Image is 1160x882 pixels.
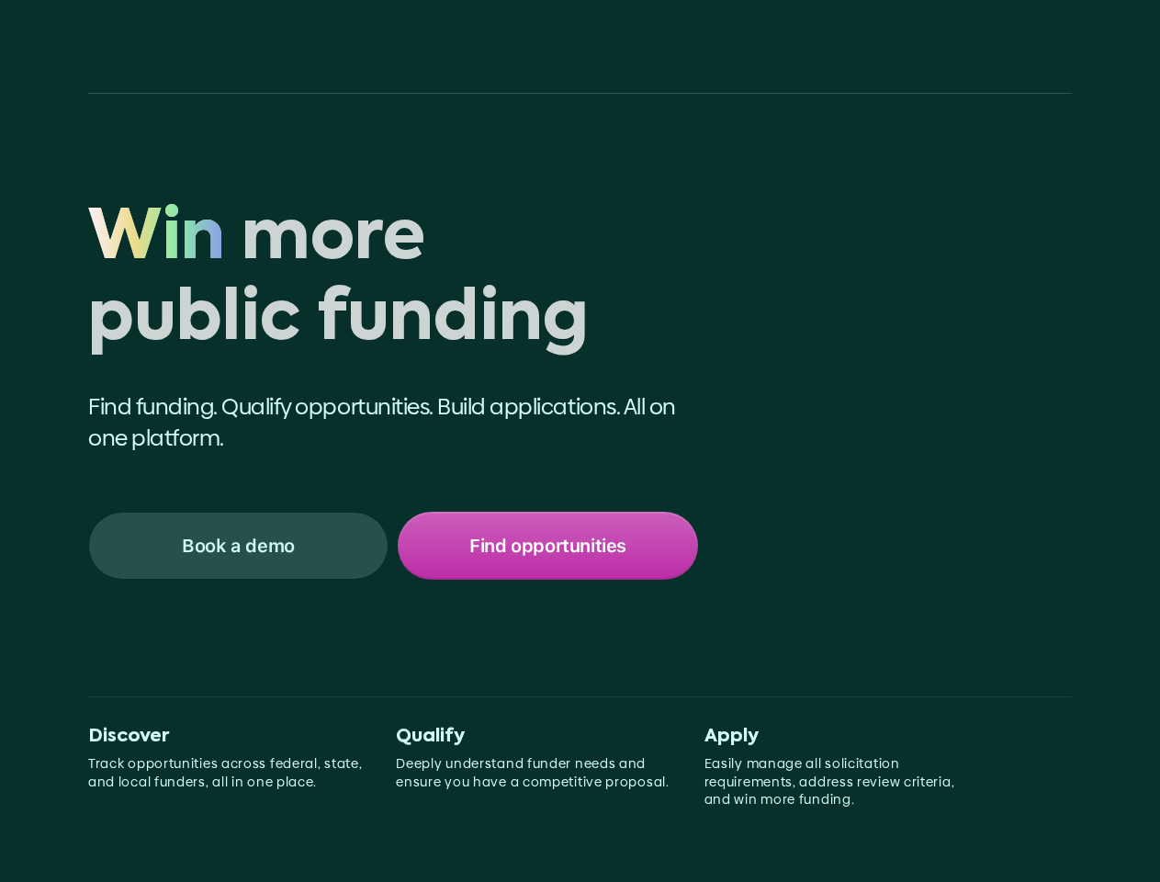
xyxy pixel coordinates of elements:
p: Security [898,40,952,58]
span: Win [88,199,225,281]
p: Book a demo [182,534,295,558]
a: Home [714,33,784,65]
p: Solutions [803,40,865,58]
p: Deeply understand funder needs and ensure you have a competitive proposal. [396,755,674,791]
p: Blog [986,40,1017,58]
a: Book a demo [88,512,389,580]
p: Apply [704,726,983,748]
p: Home [728,40,770,58]
a: Find opportunities [398,512,698,580]
p: STREAMLINE [78,39,205,61]
p: Discover [88,726,366,748]
p: Find opportunities [469,534,626,558]
p: Easily manage all solicitation requirements, address review criteria, and win more funding. [704,755,983,809]
h1: Win more public funding [88,199,698,363]
p: Find funding. Qualify opportunities. Build applications. All on one platform. [88,391,698,453]
a: Blog [972,33,1031,65]
a: Pricing [1034,33,1109,65]
a: STREAMLINE [51,39,205,61]
p: Pricing [1049,40,1094,58]
p: Qualify [396,726,674,748]
a: Security [884,33,967,65]
p: Track opportunities across federal, state, and local funders, all in one place. [88,755,366,791]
